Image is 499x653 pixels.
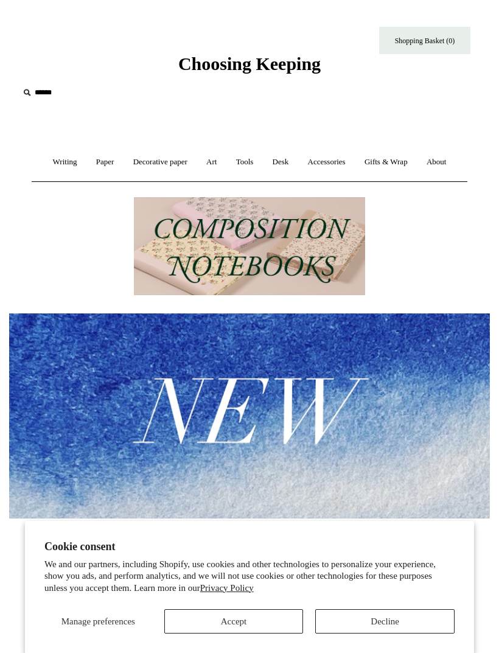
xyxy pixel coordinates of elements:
a: Choosing Keeping [178,63,321,72]
a: Art [198,146,225,178]
img: 202302 Composition ledgers.jpg__PID:69722ee6-fa44-49dd-a067-31375e5d54ec [134,197,365,296]
button: Accept [164,609,304,634]
span: Manage preferences [61,616,135,626]
a: Writing [44,146,86,178]
p: We and our partners, including Shopify, use cookies and other technologies to personalize your ex... [44,559,455,595]
a: Accessories [299,146,354,178]
h2: Cookie consent [44,540,455,553]
img: New.jpg__PID:f73bdf93-380a-4a35-bcfe-7823039498e1 [9,313,490,518]
a: Decorative paper [125,146,196,178]
a: Tools [228,146,262,178]
a: Gifts & Wrap [356,146,416,178]
button: Manage preferences [44,609,152,634]
a: About [418,146,455,178]
span: Choosing Keeping [178,54,321,74]
button: Decline [315,609,455,634]
a: Desk [264,146,298,178]
a: Privacy Policy [200,583,254,593]
a: Paper [88,146,123,178]
a: Shopping Basket (0) [379,27,470,54]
